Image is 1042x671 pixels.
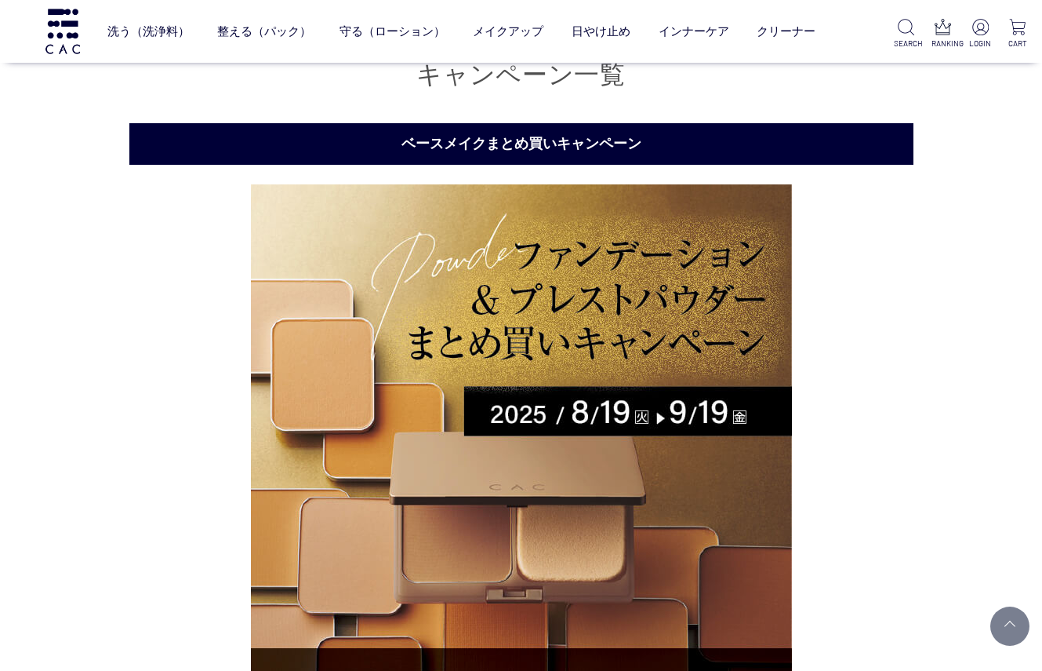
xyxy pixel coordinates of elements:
h2: ベースメイクまとめ買いキャンペーン [129,123,913,165]
a: 日やけ止め [572,11,630,53]
a: クリーナー [757,11,815,53]
a: RANKING [931,19,955,49]
a: 整える（パック） [217,11,311,53]
a: インナーケア [659,11,729,53]
p: RANKING [931,38,955,49]
p: CART [1006,38,1029,49]
img: logo [43,9,82,53]
a: メイクアップ [473,11,543,53]
a: CART [1006,19,1029,49]
a: LOGIN [968,19,992,49]
p: SEARCH [894,38,917,49]
a: SEARCH [894,19,917,49]
a: 洗う（洗浄料） [107,11,190,53]
p: LOGIN [968,38,992,49]
a: 守る（ローション） [339,11,445,53]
